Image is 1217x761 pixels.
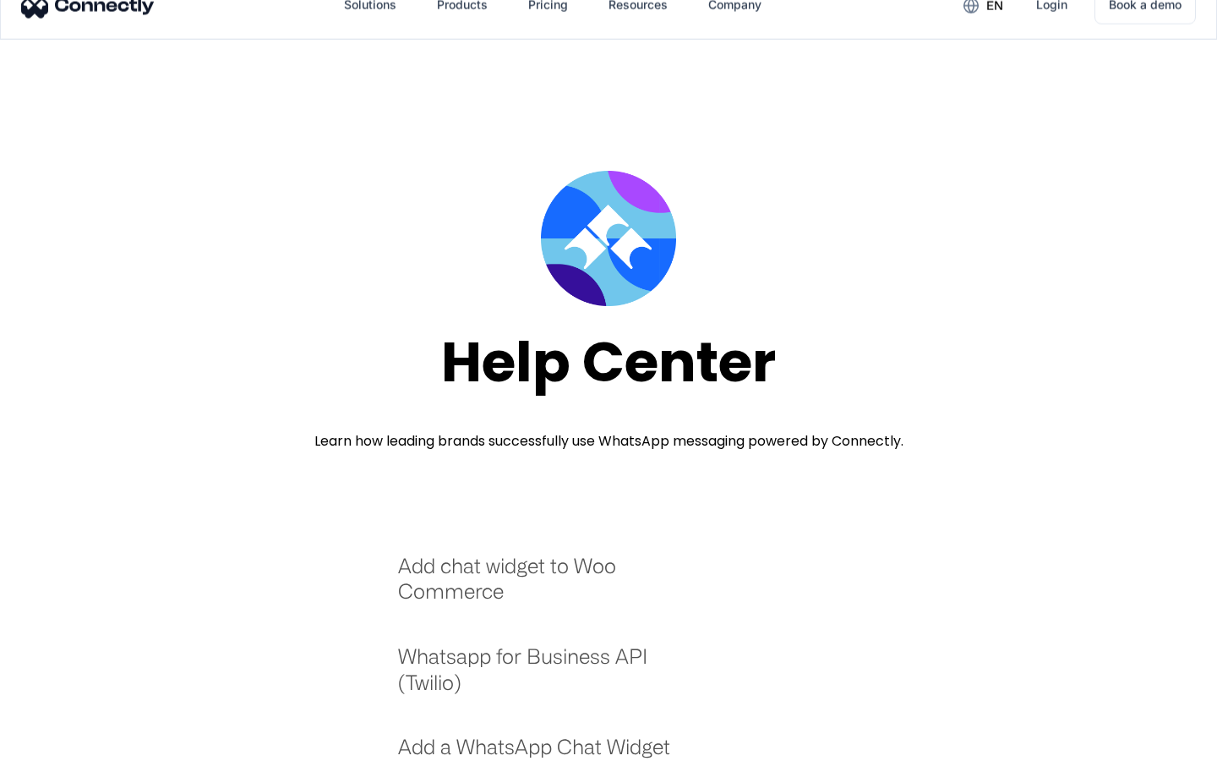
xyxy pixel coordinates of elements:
div: Learn how leading brands successfully use WhatsApp messaging powered by Connectly. [314,431,903,452]
ul: Language list [34,731,101,755]
a: Add chat widget to Woo Commerce [398,553,693,621]
div: Help Center [441,331,776,393]
aside: Language selected: English [17,731,101,755]
a: Whatsapp for Business API (Twilio) [398,643,693,712]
